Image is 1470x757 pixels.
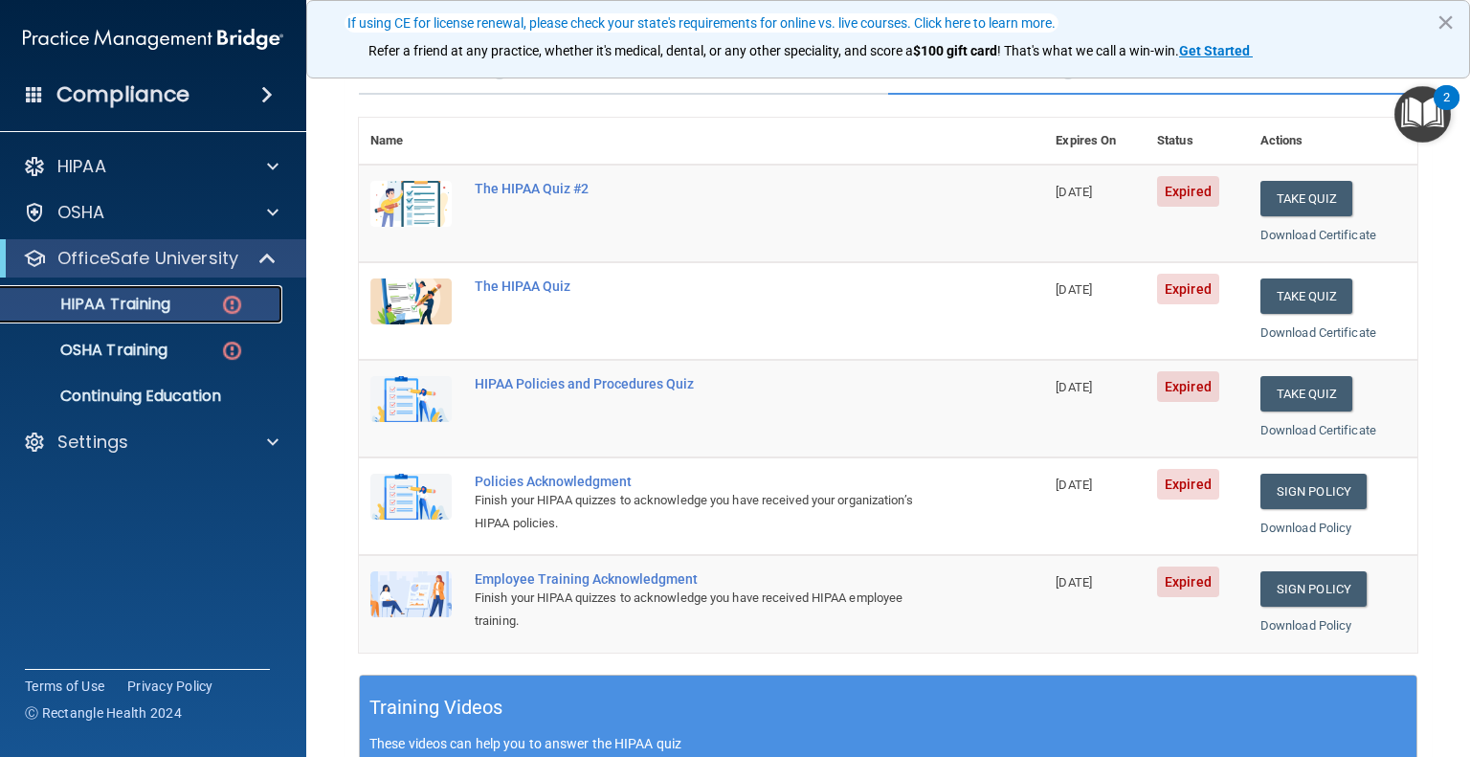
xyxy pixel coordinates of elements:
span: [DATE] [1056,478,1092,492]
p: These videos can help you to answer the HIPAA quiz [369,736,1407,751]
div: Employee Training Acknowledgment [475,571,948,587]
p: OfficeSafe University [57,247,238,270]
strong: $100 gift card [913,43,997,58]
button: Close [1437,7,1455,37]
a: Download Policy [1260,521,1352,535]
a: Privacy Policy [127,677,213,696]
h4: Compliance [56,81,189,108]
span: [DATE] [1056,185,1092,199]
a: Download Policy [1260,618,1352,633]
th: Name [359,118,463,165]
p: OSHA Training [12,341,167,360]
div: 2 [1443,98,1450,122]
img: danger-circle.6113f641.png [220,293,244,317]
a: Sign Policy [1260,571,1367,607]
span: ✓ [489,51,510,79]
a: OSHA [23,201,278,224]
a: Settings [23,431,278,454]
img: PMB logo [23,20,283,58]
button: Open Resource Center, 2 new notifications [1394,86,1451,143]
span: [DATE] [1056,380,1092,394]
p: HIPAA [57,155,106,178]
h5: Training Videos [369,691,503,724]
a: Download Certificate [1260,325,1376,340]
div: The HIPAA Quiz #2 [475,181,948,196]
button: Take Quiz [1260,376,1352,412]
span: Expired [1157,274,1219,304]
span: Expired [1157,567,1219,597]
iframe: Drift Widget Chat Controller [1140,622,1447,698]
th: Actions [1249,118,1417,165]
a: OfficeSafe University [23,247,278,270]
th: Status [1146,118,1249,165]
img: danger-circle.6113f641.png [220,339,244,363]
p: Continuing Education [12,387,274,406]
button: Take Quiz [1260,278,1352,314]
a: Sign Policy [1260,474,1367,509]
p: Settings [57,431,128,454]
div: If using CE for license renewal, please check your state's requirements for online vs. live cours... [347,16,1056,30]
span: ✓ [1058,51,1079,79]
a: Get Started [1179,43,1253,58]
a: Download Certificate [1260,423,1376,437]
span: Refer a friend at any practice, whether it's medical, dental, or any other speciality, and score a [368,43,913,58]
span: [DATE] [1056,575,1092,590]
span: ! That's what we call a win-win. [997,43,1179,58]
a: HIPAA [23,155,278,178]
strong: Get Started [1179,43,1250,58]
div: The HIPAA Quiz [475,278,948,294]
p: OSHA [57,201,105,224]
span: Expired [1157,371,1219,402]
span: [DATE] [1056,282,1092,297]
button: Take Quiz [1260,181,1352,216]
a: Download Certificate [1260,228,1376,242]
button: If using CE for license renewal, please check your state's requirements for online vs. live cours... [345,13,1058,33]
a: Terms of Use [25,677,104,696]
div: Policies Acknowledgment [475,474,948,489]
div: Finish your HIPAA quizzes to acknowledge you have received your organization’s HIPAA policies. [475,489,948,535]
p: HIPAA Training [12,295,170,314]
div: HIPAA Policies and Procedures Quiz [475,376,948,391]
span: Expired [1157,176,1219,207]
span: Ⓒ Rectangle Health 2024 [25,703,182,723]
div: Finish your HIPAA quizzes to acknowledge you have received HIPAA employee training. [475,587,948,633]
th: Expires On [1044,118,1146,165]
span: Expired [1157,469,1219,500]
